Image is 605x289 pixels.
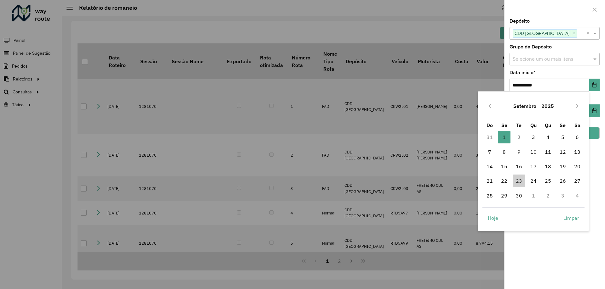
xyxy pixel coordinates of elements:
td: 4 [541,130,555,144]
span: 17 [527,160,540,173]
span: 24 [527,175,540,187]
label: Depósito [510,17,530,25]
span: 16 [513,160,525,173]
td: 16 [511,159,526,174]
td: 27 [570,174,585,188]
span: Qu [545,122,551,128]
span: 6 [571,131,584,143]
td: 9 [511,145,526,159]
td: 28 [482,188,497,203]
span: 4 [542,131,554,143]
div: Choose Date [478,91,589,231]
button: Choose Month [511,98,539,114]
label: Data início [510,69,535,76]
td: 25 [541,174,555,188]
span: Clear all [586,30,592,37]
button: Hoje [482,212,504,224]
span: Se [560,122,566,128]
td: 15 [497,159,511,174]
span: 3 [527,131,540,143]
span: 27 [571,175,584,187]
span: 19 [556,160,569,173]
td: 3 [526,130,541,144]
span: 1 [498,131,510,143]
td: 1 [497,130,511,144]
td: 5 [556,130,570,144]
span: 20 [571,160,584,173]
td: 21 [482,174,497,188]
span: 7 [483,146,496,158]
td: 11 [541,145,555,159]
span: Te [516,122,521,128]
button: Choose Date [589,79,600,91]
span: 21 [483,175,496,187]
span: Qu [530,122,537,128]
span: 26 [556,175,569,187]
td: 24 [526,174,541,188]
span: 14 [483,160,496,173]
span: Limpar [563,214,579,222]
span: 30 [513,189,525,202]
span: Sa [574,122,580,128]
td: 23 [511,174,526,188]
td: 7 [482,145,497,159]
td: 12 [556,145,570,159]
td: 18 [541,159,555,174]
button: Choose Date [589,104,600,117]
td: 31 [482,130,497,144]
td: 20 [570,159,585,174]
td: 30 [511,188,526,203]
td: 8 [497,145,511,159]
span: 25 [542,175,554,187]
span: 8 [498,146,510,158]
button: Limpar [558,212,585,224]
td: 13 [570,145,585,159]
span: 29 [498,189,510,202]
td: 22 [497,174,511,188]
span: 28 [483,189,496,202]
td: 1 [526,188,541,203]
span: 13 [571,146,584,158]
span: 2 [513,131,525,143]
td: 17 [526,159,541,174]
td: 19 [556,159,570,174]
span: 10 [527,146,540,158]
span: 18 [542,160,554,173]
td: 4 [570,188,585,203]
span: 5 [556,131,569,143]
td: 6 [570,130,585,144]
span: CDD [GEOGRAPHIC_DATA] [513,30,571,37]
span: 22 [498,175,510,187]
td: 2 [541,188,555,203]
span: 12 [556,146,569,158]
span: 23 [513,175,525,187]
span: 11 [542,146,554,158]
span: Do [487,122,493,128]
span: × [571,30,577,37]
td: 10 [526,145,541,159]
span: 9 [513,146,525,158]
button: Choose Year [539,98,556,114]
td: 3 [556,188,570,203]
span: 15 [498,160,510,173]
button: Next Month [572,101,582,111]
td: 2 [511,130,526,144]
td: 14 [482,159,497,174]
button: Previous Month [485,101,495,111]
td: 29 [497,188,511,203]
td: 26 [556,174,570,188]
label: Grupo de Depósito [510,43,552,51]
span: Hoje [488,214,498,222]
span: Se [501,122,507,128]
